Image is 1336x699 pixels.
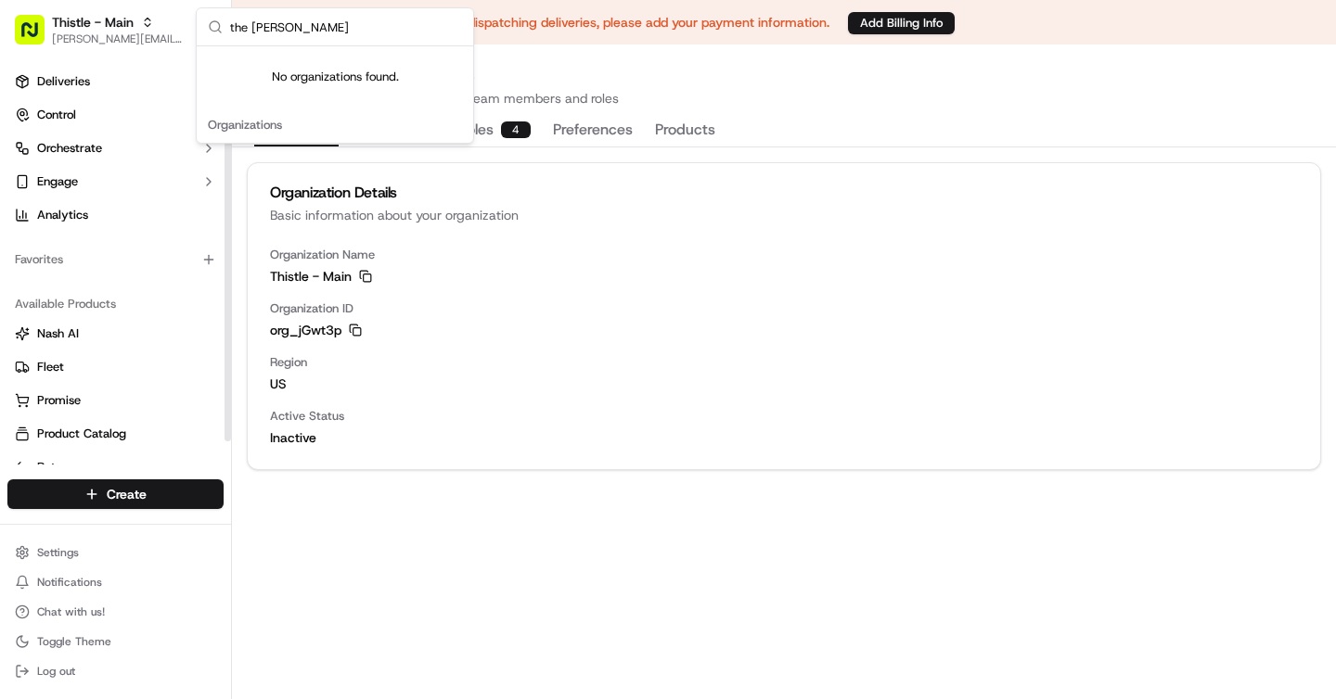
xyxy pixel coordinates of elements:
[7,100,224,130] button: Control
[419,13,829,32] p: To start dispatching deliveries, please add your payment information.
[15,359,216,375] a: Fleet
[270,185,1298,200] div: Organization Details
[15,426,216,442] a: Product Catalog
[37,140,102,157] span: Orchestrate
[37,634,111,649] span: Toggle Theme
[7,319,224,349] button: Nash AI
[37,392,81,409] span: Promise
[37,325,79,342] span: Nash AI
[7,200,224,230] a: Analytics
[107,485,147,503] span: Create
[848,12,955,34] button: Add Billing Info
[37,73,90,90] span: Deliveries
[37,575,102,590] span: Notifications
[270,247,1298,263] span: Organization Name
[7,658,224,684] button: Log out
[270,300,1298,317] span: Organization ID
[37,207,88,223] span: Analytics
[7,479,224,509] button: Create
[501,121,531,138] div: 4
[37,359,64,375] span: Fleet
[270,206,1298,224] div: Basic information about your organization
[7,629,224,655] button: Toggle Theme
[7,540,224,566] button: Settings
[270,428,1298,447] span: Inactive
[37,173,78,190] span: Engage
[197,46,473,108] div: No organizations found.
[37,664,75,679] span: Log out
[7,386,224,415] button: Promise
[7,7,192,52] button: Thistle - Main[PERSON_NAME][EMAIL_ADDRESS][DOMAIN_NAME]
[7,569,224,595] button: Notifications
[37,545,79,560] span: Settings
[7,67,224,96] a: Deliveries
[848,11,955,34] a: Add Billing Info
[7,419,224,449] button: Product Catalog
[270,267,352,286] span: Thistle - Main
[197,46,473,143] div: Suggestions
[270,321,341,339] span: org_jGwt3p
[200,111,469,139] div: Organizations
[230,8,462,45] input: Search...
[7,167,224,197] button: Engage
[15,459,216,476] a: Returns
[270,375,1298,393] span: us
[52,13,134,32] button: Thistle - Main
[553,115,633,146] button: Preferences
[15,392,216,409] a: Promise
[37,604,105,619] span: Chat with us!
[270,408,1298,425] span: Active Status
[7,452,224,482] button: Returns
[270,354,1298,371] span: Region
[37,107,76,123] span: Control
[37,426,126,442] span: Product Catalog
[37,459,79,476] span: Returns
[7,352,224,382] button: Fleet
[7,599,224,625] button: Chat with us!
[52,32,185,46] button: [PERSON_NAME][EMAIL_ADDRESS][DOMAIN_NAME]
[457,115,531,146] button: Roles
[15,325,216,342] a: Nash AI
[655,115,715,146] button: Products
[7,245,224,274] div: Favorites
[7,289,224,319] div: Available Products
[7,133,224,163] button: Orchestrate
